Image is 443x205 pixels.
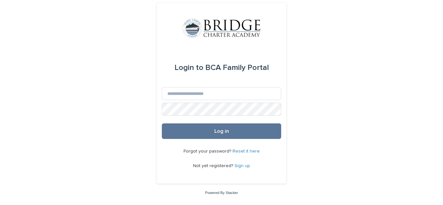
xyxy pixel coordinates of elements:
button: Log in [162,123,281,139]
span: Login to [174,64,203,72]
a: Sign up [234,164,250,168]
span: Log in [214,129,229,134]
a: Reset it here [233,149,260,154]
img: V1C1m3IdTEidaUdm9Hs0 [183,18,260,38]
div: BCA Family Portal [174,59,269,77]
span: Not yet registered? [193,164,234,168]
a: Powered By Stacker [205,191,238,195]
span: Forgot your password? [184,149,233,154]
